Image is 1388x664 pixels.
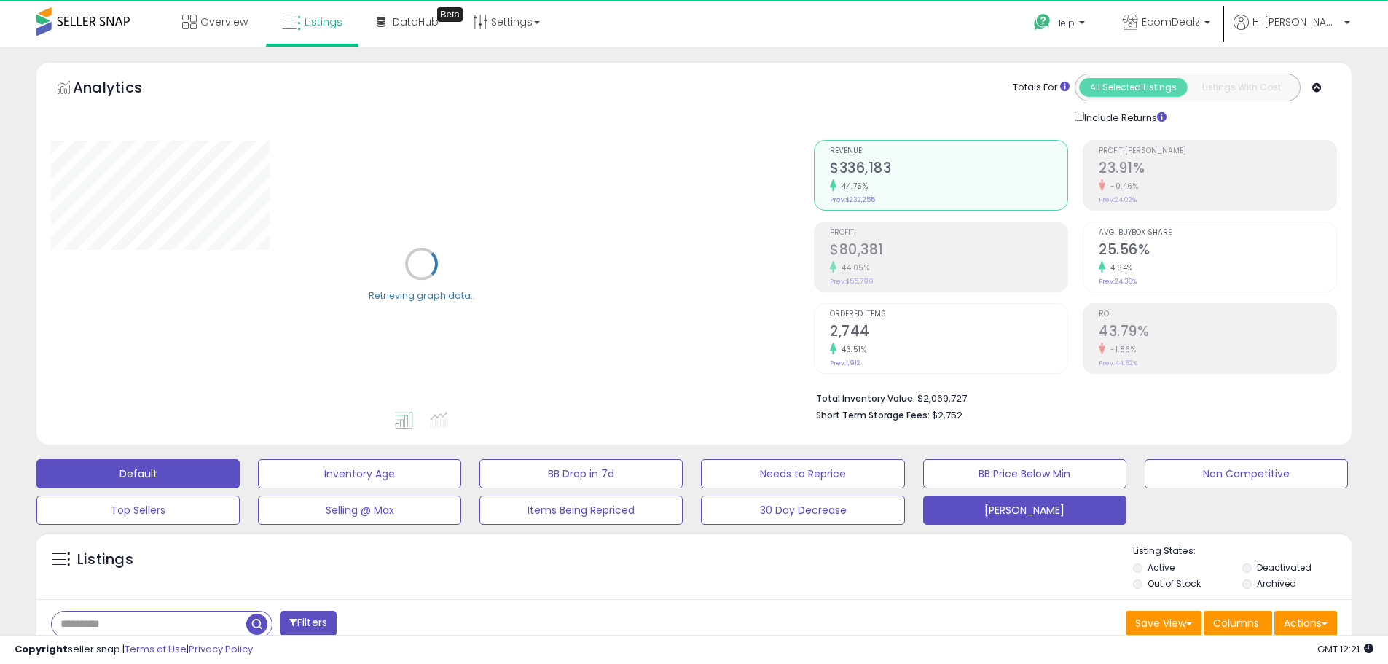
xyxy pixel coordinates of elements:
[479,496,683,525] button: Items Being Repriced
[393,15,439,29] span: DataHub
[836,262,869,273] small: 44.05%
[1033,13,1051,31] i: Get Help
[305,15,342,29] span: Listings
[830,160,1067,179] h2: $336,183
[200,15,248,29] span: Overview
[1204,611,1272,636] button: Columns
[1105,181,1138,192] small: -0.46%
[1099,229,1336,237] span: Avg. Buybox Share
[1145,459,1348,488] button: Non Competitive
[1099,359,1137,367] small: Prev: 44.62%
[1187,78,1295,97] button: Listings With Cost
[1317,642,1373,656] span: 2025-10-13 12:21 GMT
[1099,241,1336,261] h2: 25.56%
[1099,323,1336,343] h2: 43.79%
[479,459,683,488] button: BB Drop in 7d
[1105,262,1133,273] small: 4.84%
[1099,160,1336,179] h2: 23.91%
[125,642,187,656] a: Terms of Use
[830,229,1067,237] span: Profit
[1064,109,1184,125] div: Include Returns
[816,392,915,405] b: Total Inventory Value:
[830,147,1067,155] span: Revenue
[77,550,133,570] h5: Listings
[1099,195,1137,204] small: Prev: 24.02%
[1022,2,1099,47] a: Help
[816,409,930,421] b: Short Term Storage Fees:
[1148,561,1175,574] label: Active
[923,496,1126,525] button: [PERSON_NAME]
[1055,17,1075,29] span: Help
[258,496,461,525] button: Selling @ Max
[836,181,868,192] small: 44.75%
[1126,611,1201,636] button: Save View
[1148,577,1201,590] label: Out of Stock
[1257,577,1296,590] label: Archived
[1013,81,1070,95] div: Totals For
[1234,15,1350,47] a: Hi [PERSON_NAME]
[36,459,240,488] button: Default
[830,359,860,367] small: Prev: 1,912
[15,642,68,656] strong: Copyright
[701,459,904,488] button: Needs to Reprice
[1079,78,1188,97] button: All Selected Listings
[830,241,1067,261] h2: $80,381
[830,277,874,286] small: Prev: $55,799
[816,388,1326,406] li: $2,069,727
[1105,344,1136,355] small: -1.86%
[830,195,875,204] small: Prev: $232,255
[830,323,1067,343] h2: 2,744
[15,643,253,657] div: seller snap | |
[1213,616,1259,630] span: Columns
[189,642,253,656] a: Privacy Policy
[830,310,1067,319] span: Ordered Items
[1142,15,1200,29] span: EcomDealz
[1099,147,1336,155] span: Profit [PERSON_NAME]
[280,611,337,636] button: Filters
[73,77,170,101] h5: Analytics
[701,496,904,525] button: 30 Day Decrease
[932,408,962,422] span: $2,752
[1257,561,1311,574] label: Deactivated
[1133,544,1352,558] p: Listing States:
[1099,310,1336,319] span: ROI
[836,344,866,355] small: 43.51%
[923,459,1126,488] button: BB Price Below Min
[1099,277,1137,286] small: Prev: 24.38%
[437,7,463,22] div: Tooltip anchor
[36,496,240,525] button: Top Sellers
[369,289,475,302] div: Retrieving graph data..
[1252,15,1340,29] span: Hi [PERSON_NAME]
[258,459,461,488] button: Inventory Age
[1274,611,1337,636] button: Actions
